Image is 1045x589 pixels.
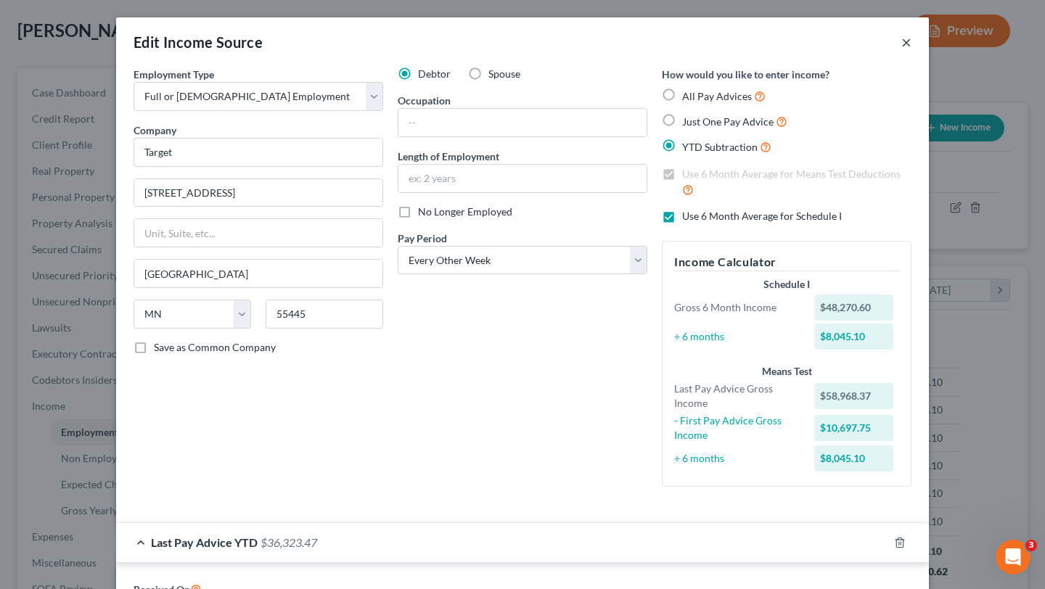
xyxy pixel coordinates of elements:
[814,445,894,471] div: $8,045.10
[418,205,512,218] span: No Longer Employed
[814,383,894,409] div: $58,968.37
[682,168,901,180] span: Use 6 Month Average for Means Test Deductions
[901,33,911,51] button: ×
[682,90,752,102] span: All Pay Advices
[134,260,382,287] input: Enter city...
[667,382,807,411] div: Last Pay Advice Gross Income
[996,540,1030,574] iframe: Intercom live chat
[261,535,317,549] span: $36,323.47
[134,219,382,247] input: Unit, Suite, etc...
[398,165,647,192] input: ex: 2 years
[814,415,894,441] div: $10,697.75
[674,277,899,292] div: Schedule I
[662,67,829,82] label: How would you like to enter income?
[398,149,499,164] label: Length of Employment
[398,93,451,108] label: Occupation
[398,232,447,244] span: Pay Period
[674,253,899,271] h5: Income Calculator
[134,68,214,81] span: Employment Type
[134,124,176,136] span: Company
[682,210,842,222] span: Use 6 Month Average for Schedule I
[814,294,894,321] div: $48,270.60
[667,451,807,466] div: ÷ 6 months
[682,115,774,128] span: Just One Pay Advice
[674,364,899,379] div: Means Test
[134,138,383,167] input: Search company by name...
[488,67,520,80] span: Spouse
[1025,540,1037,551] span: 3
[134,32,263,52] div: Edit Income Source
[134,179,382,207] input: Enter address...
[682,141,758,153] span: YTD Subtraction
[667,413,807,442] div: - First Pay Advice Gross Income
[418,67,451,80] span: Debtor
[266,300,383,329] input: Enter zip...
[151,535,258,549] span: Last Pay Advice YTD
[667,329,807,344] div: ÷ 6 months
[398,109,647,136] input: --
[814,324,894,350] div: $8,045.10
[667,300,807,315] div: Gross 6 Month Income
[154,341,276,353] span: Save as Common Company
